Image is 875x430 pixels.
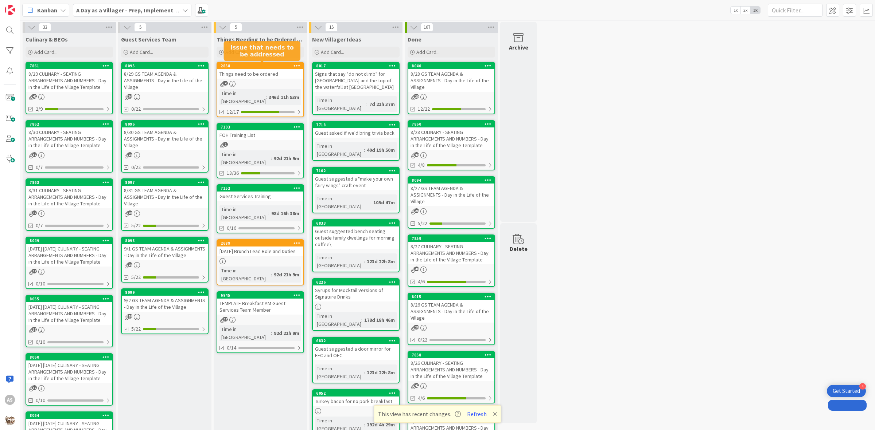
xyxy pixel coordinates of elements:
[128,210,132,215] span: 28
[325,23,338,32] span: 15
[219,89,266,105] div: Time in [GEOGRAPHIC_DATA]
[219,150,271,166] div: Time in [GEOGRAPHIC_DATA]
[316,63,399,68] div: 8017
[32,94,37,99] span: 41
[131,105,141,113] span: 0/22
[26,354,112,360] div: 8060
[32,269,37,273] span: 37
[125,63,208,68] div: 8095
[271,154,272,162] span: :
[365,368,397,376] div: 123d 22h 8m
[313,122,399,138] div: 7718Guest asked if we'd bring trivia back
[36,222,43,229] span: 0/7
[268,209,269,217] span: :
[36,280,45,288] span: 0/10
[408,63,494,69] div: 8040
[408,358,494,381] div: 8/26 CULINARY - SEATING ARRANGEMENTS AND NUMBERS - Day in the Life of the Village Template
[313,174,399,190] div: Guest suggested a "make your own fairy wings" craft event
[125,238,208,243] div: 8098
[408,300,494,323] div: 8/26 GS TEAM AGENDA & ASSIGNMENTS - Day in the Life of the Village
[412,352,494,358] div: 7858
[313,338,399,360] div: 6832Guest suggested a door mirror for FFC and OFC
[125,290,208,295] div: 8099
[121,237,209,283] a: 80989/1 GS TEAM AGENDA & ASSIGNMENTS - Day in the Life of the Village5/22
[316,280,399,285] div: 6226
[408,235,494,242] div: 7859
[313,226,399,249] div: Guest suggested bench seating outside family dwellings for morning coffee\
[408,177,494,184] div: 8094
[219,267,271,283] div: Time in [GEOGRAPHIC_DATA]
[408,293,495,345] a: 80158/26 GS TEAM AGENDA & ASSIGNMENTS - Day in the Life of the Village0/22
[217,291,304,353] a: 6945TEMPLATE Breakfast AM Guest Services Team MemberTime in [GEOGRAPHIC_DATA]:92d 21h 9m0/14
[26,121,112,127] div: 7862
[313,397,399,406] div: Turkey bacon for no pork breakfast
[408,242,494,264] div: 8/27 CULINARY - SEATING ARRANGEMENTS AND NUMBERS - Day in the Life of the Village Template
[408,177,494,206] div: 80948/27 GS TEAM AGENDA & ASSIGNMENTS - Day in the Life of the Village
[362,316,397,324] div: 178d 18h 46m
[30,296,112,301] div: 8055
[408,121,494,127] div: 7860
[122,237,208,260] div: 80989/1 GS TEAM AGENDA & ASSIGNMENTS - Day in the Life of the Village
[122,179,208,208] div: 80978/31 GS TEAM AGENDA & ASSIGNMENTS - Day in the Life of the Village
[26,244,112,267] div: [DATE] [DATE] CULINARY - SEATING ARRANGEMENTS AND NUMBERS - Day in the Life of the Village Template
[315,96,366,112] div: Time in [GEOGRAPHIC_DATA]
[272,329,301,337] div: 92d 21h 9m
[464,409,489,419] button: Refresh
[361,316,362,324] span: :
[122,179,208,186] div: 8097
[418,105,430,113] span: 12/22
[312,219,400,272] a: 6833Guest suggested bench seating outside family dwellings for morning coffee\Time in [GEOGRAPHIC...
[364,146,365,154] span: :
[418,161,425,169] span: 4/8
[313,344,399,360] div: Guest suggested a door mirror for FFC and OFC
[121,178,209,231] a: 80978/31 GS TEAM AGENDA & ASSIGNMENTS - Day in the Life of the Village5/22
[217,63,303,79] div: 2858Things need to be ordered
[408,293,494,300] div: 8015
[36,397,45,404] span: 0/10
[408,351,495,403] a: 78588/26 CULINARY - SEATING ARRANGEMENTS AND NUMBERS - Day in the Life of the Village Template4/6
[271,271,272,279] span: :
[315,364,364,380] div: Time in [GEOGRAPHIC_DATA]
[26,69,112,92] div: 8/29 CULINARY - SEATING ARRANGEMENTS AND NUMBERS - Day in the Life of the Village Template
[76,7,206,14] b: A Day as a Villager - Prep, Implement and Execute
[227,108,239,116] span: 12/17
[312,62,400,115] a: 8017Signs that say "do not climb" for [GEOGRAPHIC_DATA] and the top of the waterfall at [GEOGRAPH...
[217,36,304,43] span: Things Needing to be Ordered - PUT IN CARD, Don't make new card
[418,220,427,227] span: 5/22
[312,121,400,161] a: 7718Guest asked if we'd bring trivia backTime in [GEOGRAPHIC_DATA]:40d 19h 50m
[272,271,301,279] div: 92d 21h 9m
[26,179,112,208] div: 78638/31 CULINARY - SEATING ARRANGEMENTS AND NUMBERS - Day in the Life of the Village Template
[32,210,37,215] span: 37
[219,325,271,341] div: Time in [GEOGRAPHIC_DATA]
[26,62,113,114] a: 78618/29 CULINARY - SEATING ARRANGEMENTS AND NUMBERS - Day in the Life of the Village Template2/9
[26,121,112,150] div: 78628/30 CULINARY - SEATING ARRANGEMENTS AND NUMBERS - Day in the Life of the Village Template
[221,186,303,191] div: 7152
[122,289,208,312] div: 80999/2 GS TEAM AGENDA & ASSIGNMENTS - Day in the Life of the Village
[122,63,208,92] div: 80958/29 GS TEAM AGENDA & ASSIGNMENTS - Day in the Life of the Village
[125,122,208,127] div: 8096
[418,278,425,285] span: 4/6
[36,338,45,346] span: 0/10
[230,23,242,32] span: 5
[122,289,208,296] div: 8099
[414,325,419,330] span: 28
[372,198,397,206] div: 105d 47m
[32,152,37,157] span: 37
[30,180,112,185] div: 7863
[768,4,822,17] input: Quick Filter...
[416,49,440,55] span: Add Card...
[227,44,297,58] h5: Issue that needs to be addressed
[223,81,228,86] span: 4
[217,240,303,256] div: 2689[DATE] Brunch Lead Role and Duties
[26,127,112,150] div: 8/30 CULINARY - SEATING ARRANGEMENTS AND NUMBERS - Day in the Life of the Village Template
[316,122,399,127] div: 7718
[313,390,399,406] div: 6052Turkey bacon for no pork breakfast
[217,192,303,201] div: Guest Services Training
[414,152,419,157] span: 40
[408,352,494,381] div: 78588/26 CULINARY - SEATING ARRANGEMENTS AND NUMBERS - Day in the Life of the Village Template
[221,125,303,130] div: 7103
[131,273,141,281] span: 5/22
[364,421,365,429] span: :
[271,329,272,337] span: :
[122,121,208,150] div: 80968/30 GS TEAM AGENDA & ASSIGNMENTS - Day in the Life of the Village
